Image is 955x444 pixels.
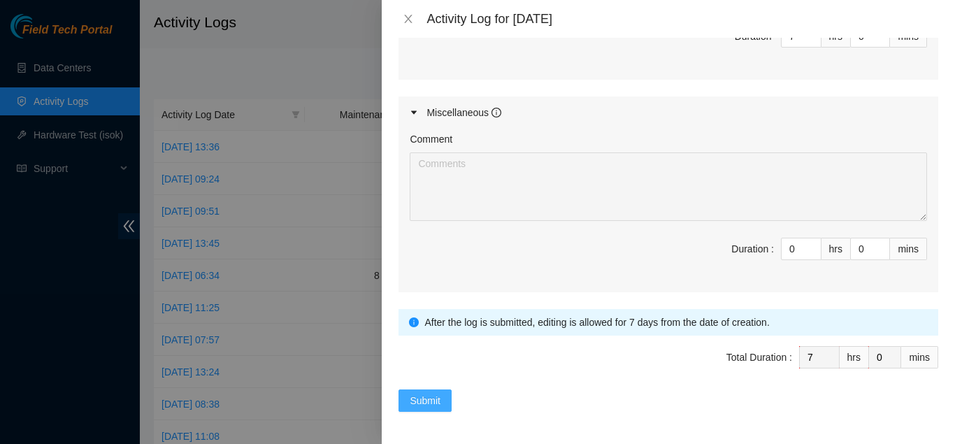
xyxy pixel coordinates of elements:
[491,108,501,117] span: info-circle
[840,346,869,368] div: hrs
[398,389,452,412] button: Submit
[410,131,452,147] label: Comment
[409,317,419,327] span: info-circle
[403,13,414,24] span: close
[410,393,440,408] span: Submit
[821,238,851,260] div: hrs
[901,346,938,368] div: mins
[398,96,938,129] div: Miscellaneous info-circle
[426,105,501,120] div: Miscellaneous
[398,13,418,26] button: Close
[410,152,927,221] textarea: Comment
[731,241,774,257] div: Duration :
[426,11,938,27] div: Activity Log for [DATE]
[424,315,928,330] div: After the log is submitted, editing is allowed for 7 days from the date of creation.
[410,108,418,117] span: caret-right
[726,350,792,365] div: Total Duration :
[890,238,927,260] div: mins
